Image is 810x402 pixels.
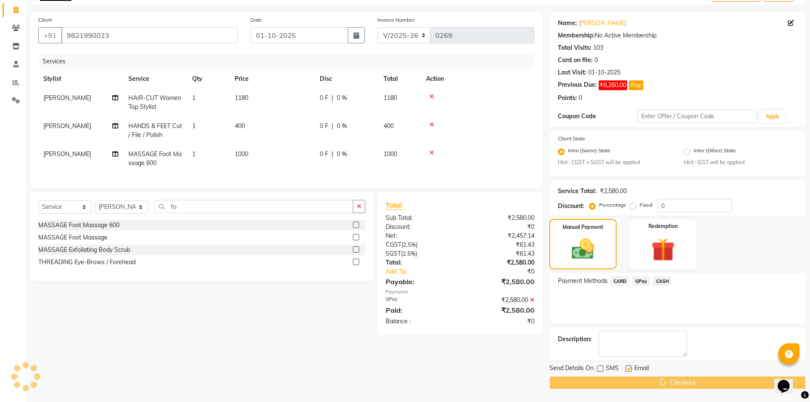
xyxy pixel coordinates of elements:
[43,150,91,158] span: [PERSON_NAME]
[379,305,460,315] div: Paid:
[558,335,592,344] div: Description:
[332,150,333,159] span: |
[653,276,671,286] span: CASH
[38,27,62,43] button: +91
[337,150,347,159] span: 0 %
[558,277,608,285] span: Payment Methods
[38,221,119,230] div: MASSAGE Foot Massage 600
[128,150,182,167] span: MASSAGE Foot Massage 600
[474,267,541,276] div: ₹0
[384,150,397,158] span: 1000
[774,368,801,393] iframe: chat widget
[694,147,736,157] label: Inter (Other) State
[558,202,584,211] div: Discount:
[379,317,460,326] div: Balance :
[558,112,638,121] div: Coupon Code
[379,277,460,287] div: Payable:
[558,19,577,28] div: Name:
[558,31,797,40] div: No Active Membership
[558,187,597,196] div: Service Total:
[230,69,315,88] th: Price
[648,222,678,230] label: Redemption
[558,43,591,52] div: Total Visits:
[403,250,415,257] span: 2.5%
[128,94,181,111] span: HAIR-CUT Women Top Stylist
[61,27,238,43] input: Search by Name/Mobile/Email/Code
[235,150,248,158] span: 1000
[460,222,541,231] div: ₹0
[684,159,797,166] small: Hint : IGST will be applied
[337,94,347,103] span: 0 %
[38,16,52,24] label: Client
[558,94,577,103] div: Points:
[38,233,108,242] div: MASSAGE Foot Massage
[38,245,130,254] div: MASSAGE Exfoliating Body Scrub
[634,364,649,374] span: Email
[320,150,328,159] span: 0 F
[379,222,460,231] div: Discount:
[379,249,460,258] div: ( )
[337,122,347,131] span: 0 %
[594,56,598,65] div: 0
[320,122,328,131] span: 0 F
[593,43,603,52] div: 103
[128,122,182,139] span: HANDS & FEET Cut / File / Polish
[192,122,196,130] span: 1
[558,31,595,40] div: Membership:
[460,317,541,326] div: ₹0
[563,223,603,231] label: Manual Payment
[39,54,541,69] div: Services
[379,258,460,267] div: Total:
[460,231,541,240] div: ₹2,457.14
[386,241,401,248] span: CGST
[38,258,136,267] div: THREADING Eye-Brows / Forehead
[332,122,333,131] span: |
[460,296,541,305] div: ₹2,580.00
[332,94,333,103] span: |
[558,56,593,65] div: Card on file:
[579,94,582,103] div: 0
[43,94,91,102] span: [PERSON_NAME]
[611,276,629,286] span: CARD
[637,110,757,123] input: Enter Offer / Coupon Code
[639,201,652,209] label: Fixed
[403,241,416,248] span: 2.5%
[315,69,378,88] th: Disc
[558,159,671,166] small: Hint : CGST + SGST will be applied
[600,187,627,196] div: ₹2,580.00
[378,16,415,24] label: Invoice Number
[192,94,196,102] span: 1
[549,364,594,374] span: Send Details On
[384,94,397,102] span: 1180
[588,68,620,77] div: 01-10-2025
[379,267,473,276] a: Add Tip
[192,150,196,158] span: 1
[558,68,586,77] div: Last Visit:
[386,201,405,210] span: Total
[568,147,611,157] label: Intra (Same) State
[565,236,601,262] img: _cash.svg
[38,69,123,88] th: Stylist
[632,276,650,286] span: GPay
[320,94,328,103] span: 0 F
[460,240,541,249] div: ₹61.43
[384,122,394,130] span: 400
[761,110,785,123] button: Apply
[460,277,541,287] div: ₹2,580.00
[606,364,619,374] span: SMS
[579,19,626,28] a: [PERSON_NAME]
[460,214,541,222] div: ₹2,580.00
[386,250,401,257] span: SGST
[644,235,682,264] img: _gift.svg
[460,249,541,258] div: ₹61.43
[460,305,541,315] div: ₹2,580.00
[123,69,187,88] th: Service
[379,231,460,240] div: Net:
[460,258,541,267] div: ₹2,580.00
[558,80,597,90] div: Previous Due:
[250,16,262,24] label: Date
[43,122,91,130] span: [PERSON_NAME]
[235,122,245,130] span: 400
[629,80,643,90] button: Pay
[599,80,627,90] span: ₹6,260.00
